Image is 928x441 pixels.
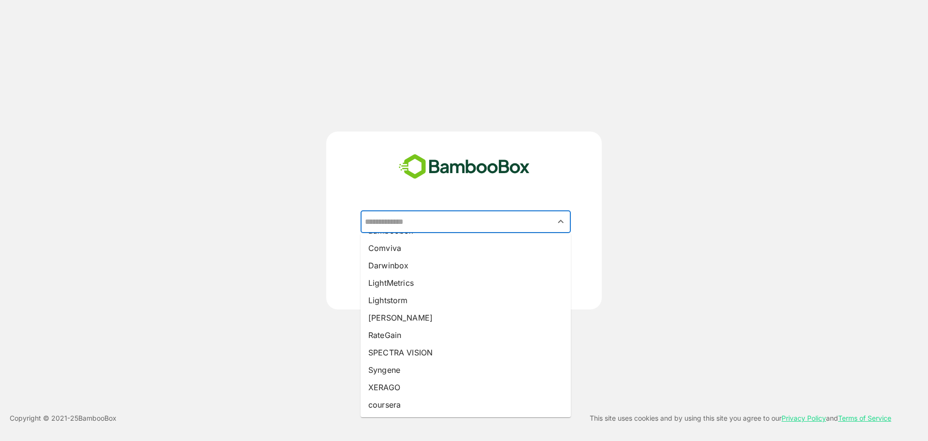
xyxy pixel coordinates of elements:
[361,274,571,292] li: LightMetrics
[361,309,571,326] li: [PERSON_NAME]
[361,344,571,361] li: SPECTRA VISION
[361,379,571,396] li: XERAGO
[361,239,571,257] li: Comviva
[361,257,571,274] li: Darwinbox
[393,151,535,183] img: bamboobox
[590,412,891,424] p: This site uses cookies and by using this site you agree to our and
[361,292,571,309] li: Lightstorm
[782,414,826,422] a: Privacy Policy
[838,414,891,422] a: Terms of Service
[361,396,571,413] li: coursera
[361,326,571,344] li: RateGain
[554,215,567,228] button: Close
[361,361,571,379] li: Syngene
[10,412,116,424] p: Copyright © 2021- 25 BambooBox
